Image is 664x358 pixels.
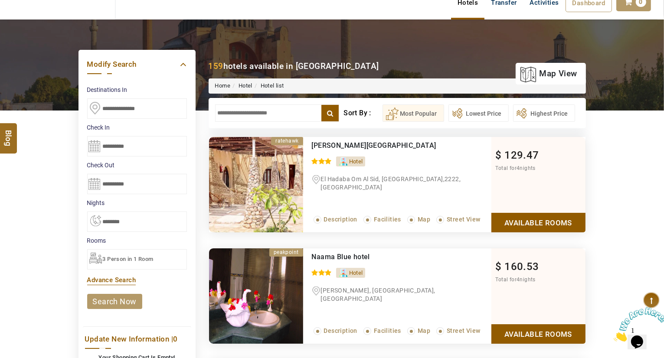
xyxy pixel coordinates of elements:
span: 129.47 [504,149,539,161]
span: [PERSON_NAME], [GEOGRAPHIC_DATA], [GEOGRAPHIC_DATA] [321,287,435,302]
a: Advance Search [87,276,136,284]
a: Home [215,82,231,89]
span: Blog [3,130,14,137]
span: 1 [3,3,7,11]
label: Rooms [87,236,187,245]
a: Hotel [239,82,252,89]
span: Total for nights [496,165,536,171]
span: Facilities [374,216,401,223]
label: Check In [87,123,187,132]
a: search now [87,294,142,309]
img: Chat attention grabber [3,3,57,38]
label: Destinations In [87,85,187,94]
span: Description [324,216,357,223]
span: 3 Person in 1 Room [103,256,154,262]
span: Total for nights [496,277,536,283]
div: Aida Hotel [312,141,455,150]
a: [PERSON_NAME][GEOGRAPHIC_DATA] [312,141,436,150]
div: Sort By : [343,104,382,122]
div: peakpoint [269,248,303,257]
span: $ [496,149,502,161]
span: 160.53 [504,260,539,273]
button: Most Popular [383,104,444,122]
b: 159 [209,61,223,71]
img: 3a7f0cda2b9810baef821f28246ce44c0973ae49.jpeg [209,248,303,344]
span: 4 [517,165,520,171]
div: Naama Blue hotel [312,253,455,261]
button: Highest Price [513,104,575,122]
img: 9a0d30490e7efe0b79bbb748aa7b3131d4313552.jpeg [209,137,303,232]
label: Check Out [87,161,187,169]
span: Hotel [349,270,363,276]
span: El Hadaba Om Al Sid, [GEOGRAPHIC_DATA],2222, [GEOGRAPHIC_DATA] [321,176,461,191]
iframe: chat widget [610,304,664,345]
button: Lowest Price [448,104,509,122]
a: Modify Search [87,59,187,70]
a: Update New Information |0 [85,333,189,345]
div: ratehawk [271,137,303,145]
span: Map [418,327,430,334]
span: Description [324,327,357,334]
li: Hotel list [252,82,284,90]
span: 4 [517,277,520,283]
a: Show Rooms [491,324,585,344]
a: Show Rooms [491,213,585,232]
span: Map [418,216,430,223]
span: $ [496,260,502,273]
span: Facilities [374,327,401,334]
a: Naama Blue hotel [312,253,370,261]
div: hotels available in [GEOGRAPHIC_DATA] [209,60,379,72]
a: map view [520,64,577,83]
span: Street View [447,216,480,223]
label: nights [87,199,187,207]
span: Hotel [349,158,363,165]
span: Street View [447,327,480,334]
span: 0 [173,335,177,343]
